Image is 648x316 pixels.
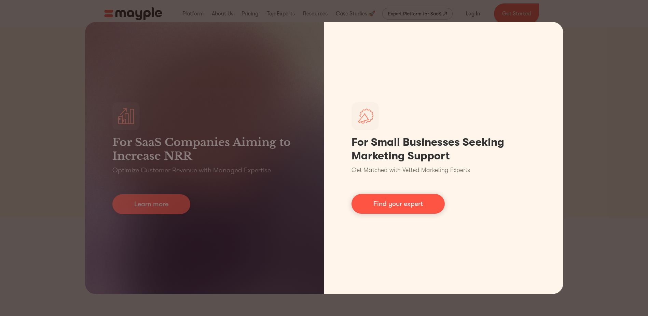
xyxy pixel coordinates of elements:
[112,166,271,175] p: Optimize Customer Revenue with Managed Expertise
[112,194,190,214] a: Learn more
[351,166,470,175] p: Get Matched with Vetted Marketing Experts
[351,194,445,214] a: Find your expert
[112,135,297,163] h3: For SaaS Companies Aiming to Increase NRR
[351,135,536,163] h1: For Small Businesses Seeking Marketing Support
